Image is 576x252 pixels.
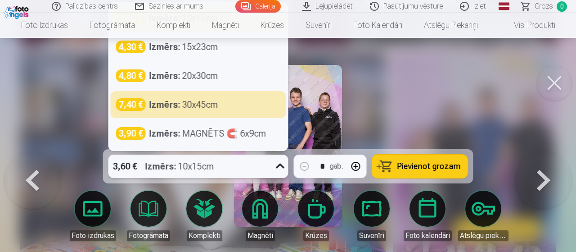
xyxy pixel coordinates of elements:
a: Krūzes [291,191,341,241]
div: 3,90 € [116,127,146,140]
span: Grozs [535,1,553,12]
div: 30x45cm [149,98,218,111]
div: 4,30 € [116,41,146,53]
div: Foto kalendāri [404,230,452,241]
strong: Izmērs : [149,98,180,111]
div: 7,40 € [116,98,146,111]
a: Foto kalendāri [402,191,453,241]
span: 0 [557,1,567,12]
div: 4,80 € [116,69,146,82]
div: gab. [330,161,343,172]
div: 10x15cm [145,155,214,178]
button: Pievienot grozam [372,155,468,178]
a: Fotogrāmata [123,191,174,241]
a: Atslēgu piekariņi [458,191,508,241]
a: Magnēti [201,13,250,38]
a: Komplekti [179,191,229,241]
div: 15x23cm [149,41,218,53]
a: Atslēgu piekariņi [413,13,489,38]
a: Visi produkti [489,13,566,38]
div: Foto izdrukas [70,230,116,241]
div: 20x30cm [149,69,218,82]
div: Atslēgu piekariņi [458,230,508,241]
a: Foto izdrukas [10,13,79,38]
div: 3,60 € [108,155,142,178]
a: Fotogrāmata [79,13,146,38]
div: Suvenīri [357,230,386,241]
a: Krūzes [250,13,295,38]
strong: Izmērs : [149,41,180,53]
div: MAGNĒTS 🧲 6x9cm [149,127,266,140]
a: Suvenīri [346,191,397,241]
strong: Izmērs : [149,69,180,82]
a: Komplekti [146,13,201,38]
strong: Izmērs : [145,160,176,173]
span: Pievienot grozam [397,162,461,170]
div: Fotogrāmata [127,230,170,241]
div: Komplekti [187,230,222,241]
a: Foto izdrukas [67,191,118,241]
a: Foto kalendāri [342,13,413,38]
strong: Izmērs : [149,127,180,140]
div: Krūzes [303,230,329,241]
a: Suvenīri [295,13,342,38]
a: Magnēti [235,191,285,241]
div: Magnēti [246,230,275,241]
img: /fa1 [4,4,31,19]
